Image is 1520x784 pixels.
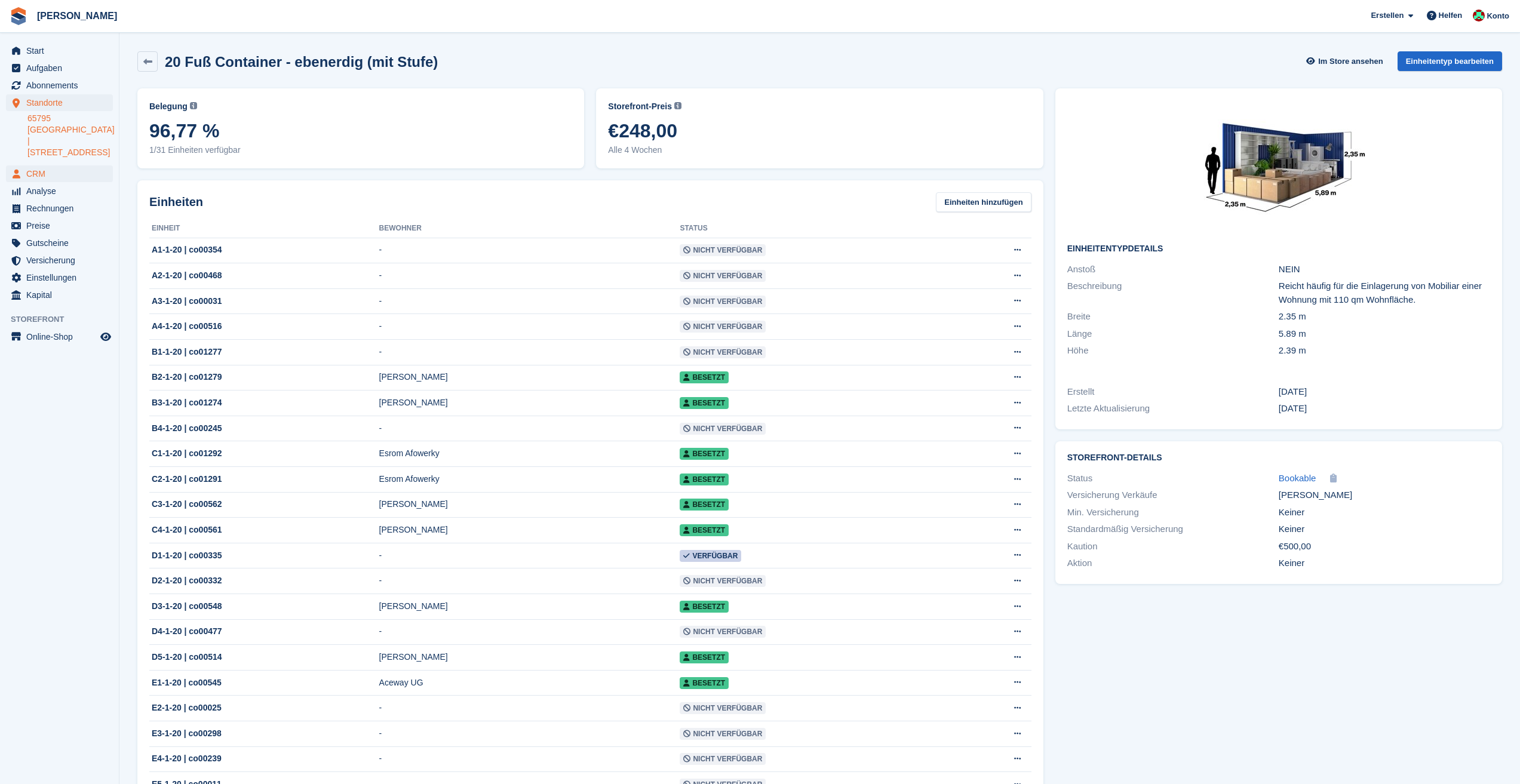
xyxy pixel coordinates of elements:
div: Höhe [1067,344,1279,358]
div: 5.89 m [1279,327,1490,341]
span: Besetzt [680,651,729,663]
span: Besetzt [680,474,729,485]
span: Konto [1487,10,1509,22]
div: [PERSON_NAME] [379,396,680,409]
span: Erstellen [1371,10,1404,21]
div: Letzte Aktualisierung [1067,402,1279,416]
div: [PERSON_NAME] [1279,488,1490,502]
span: Nicht verfügbar [680,296,766,308]
span: Nicht verfügbar [680,728,766,740]
h2: Einheiten [149,193,203,211]
div: E3-1-20 | co00298 [149,727,379,740]
span: Nicht verfügbar [680,626,766,638]
a: menu [6,94,113,111]
td: - [379,619,680,645]
div: [PERSON_NAME] [379,498,680,511]
span: Nicht verfügbar [680,270,766,282]
a: menu [6,165,113,182]
th: Bewohner [379,219,680,238]
span: Kapital [26,287,98,303]
div: C4-1-20 | co00561 [149,524,379,536]
span: €248,00 [608,120,1031,142]
div: A2-1-20 | co00468 [149,269,379,282]
a: menu [6,235,113,251]
div: 2.35 m [1279,310,1490,324]
span: Alle 4 Wochen [608,144,1031,156]
h2: Einheitentypdetails [1067,244,1490,254]
span: Nicht verfügbar [680,702,766,714]
span: Start [26,42,98,59]
a: Bookable [1279,472,1316,485]
a: menu [6,217,113,234]
div: B4-1-20 | co00245 [149,422,379,435]
span: Nicht verfügbar [680,321,766,333]
div: B3-1-20 | co01274 [149,396,379,409]
div: NEIN [1279,263,1490,276]
div: A3-1-20 | co00031 [149,295,379,308]
div: Standardmäßig Versicherung [1067,522,1279,536]
div: D5-1-20 | co00514 [149,651,379,663]
span: Besetzt [680,524,729,536]
span: Bookable [1279,473,1316,483]
div: €500,00 [1279,540,1490,554]
td: - [379,696,680,721]
div: Keiner [1279,557,1490,570]
span: Storefront [11,313,119,325]
div: Esrom Afowerky [379,473,680,485]
span: 1/31 Einheiten verfügbar [149,144,572,156]
div: C2-1-20 | co01291 [149,473,379,485]
span: Aufgaben [26,60,98,76]
a: Vorschau-Shop [99,330,113,344]
div: Länge [1067,327,1279,341]
span: Rechnungen [26,200,98,217]
div: Aceway UG [379,677,680,689]
td: - [379,288,680,314]
div: D3-1-20 | co00548 [149,600,379,613]
span: Gutscheine [26,235,98,251]
div: 2.39 m [1279,344,1490,358]
td: - [379,416,680,441]
img: stora-icon-8386f47178a22dfd0bd8f6a31ec36ba5ce8667c1dd55bd0f319d3a0aa187defe.svg [10,7,27,25]
span: Im Store ansehen [1318,56,1383,67]
h2: Storefront-Details [1067,453,1490,463]
a: menu [6,200,113,217]
h2: 20 Fuß Container - ebenerdig (mit Stufe) [165,54,438,70]
div: Versicherung Verkäufe [1067,488,1279,502]
th: Status [680,219,952,238]
span: Verfügbar [680,550,741,562]
div: Beschreibung [1067,279,1279,306]
div: Status [1067,472,1279,485]
span: Preise [26,217,98,234]
div: E2-1-20 | co00025 [149,702,379,714]
td: - [379,746,680,772]
span: Standorte [26,94,98,111]
span: Nicht verfügbar [680,575,766,587]
div: [PERSON_NAME] [379,600,680,613]
div: B2-1-20 | co01279 [149,371,379,383]
span: Besetzt [680,448,729,460]
div: Breite [1067,310,1279,324]
span: Besetzt [680,371,729,383]
a: Einheitentyp bearbeiten [1398,51,1502,71]
a: menu [6,269,113,286]
th: Einheit [149,219,379,238]
div: Keiner [1279,506,1490,519]
span: Nicht verfügbar [680,346,766,358]
div: A1-1-20 | co00354 [149,244,379,256]
div: Aktion [1067,557,1279,570]
a: menu [6,77,113,94]
span: Versicherung [26,252,98,269]
div: C3-1-20 | co00562 [149,498,379,511]
div: Keiner [1279,522,1490,536]
td: - [379,238,680,263]
img: Maximilian Friedl [1473,10,1485,21]
td: - [379,263,680,289]
div: Anstoß [1067,263,1279,276]
div: D4-1-20 | co00477 [149,625,379,638]
span: Nicht verfügbar [680,423,766,435]
div: A4-1-20 | co00516 [149,320,379,333]
img: icon-info-grey-7440780725fd019a000dd9b08b2336e03edf1995a4989e88bcd33f0948082b44.svg [674,102,681,109]
div: C1-1-20 | co01292 [149,447,379,460]
span: Abonnements [26,77,98,94]
a: Im Store ansehen [1304,51,1388,71]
